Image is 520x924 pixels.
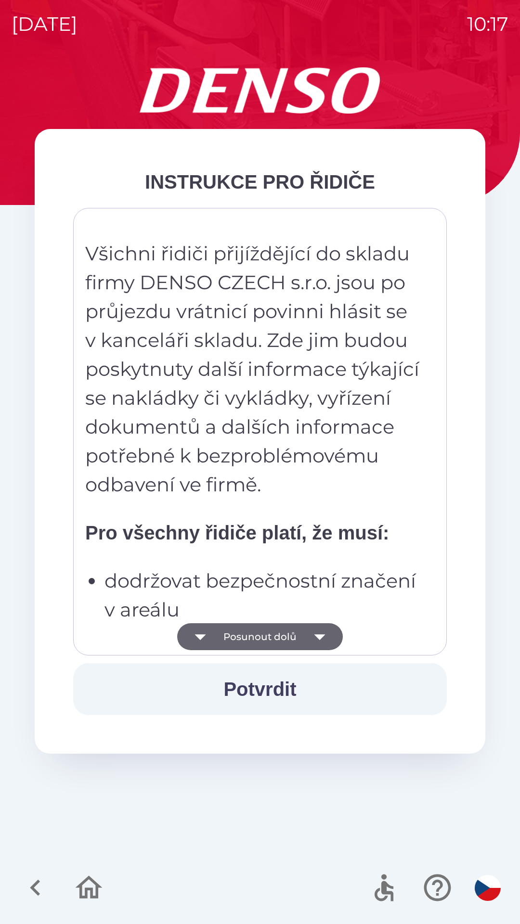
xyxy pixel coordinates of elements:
[12,10,78,38] p: [DATE]
[85,522,389,543] strong: Pro všechny řidiče platí, že musí:
[35,67,485,114] img: Logo
[104,566,421,624] p: dodržovat bezpečnostní značení v areálu
[467,10,508,38] p: 10:17
[73,167,447,196] div: INSTRUKCE PRO ŘIDIČE
[85,239,421,499] p: Všichni řidiči přijíždějící do skladu firmy DENSO CZECH s.r.o. jsou po průjezdu vrátnicí povinni ...
[73,663,447,715] button: Potvrdit
[475,875,501,901] img: cs flag
[177,623,343,650] button: Posunout dolů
